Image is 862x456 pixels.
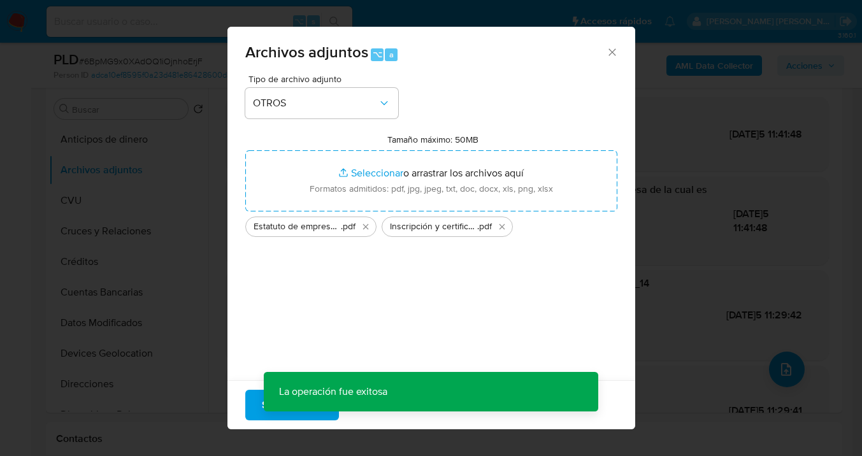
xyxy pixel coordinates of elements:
button: Subir archivo [245,390,339,420]
button: Eliminar Inscripción y certificación de firmas Llantas Flogoez Srl empresa de la cual es socio.pdf [494,219,510,234]
span: Tipo de archivo adjunto [248,75,401,83]
button: Cerrar [606,46,617,57]
button: Eliminar Estatuto de empresa Llantas Flogoez Srl.pdf [358,219,373,234]
label: Tamaño máximo: 50MB [387,134,478,145]
ul: Archivos seleccionados [245,211,617,237]
span: .pdf [477,220,492,233]
span: Cancelar [361,391,402,419]
span: Archivos adjuntos [245,41,368,63]
button: OTROS [245,88,398,118]
span: ⌥ [373,48,382,61]
span: .pdf [341,220,356,233]
span: OTROS [253,97,378,110]
p: La operación fue exitosa [264,372,403,411]
span: a [389,48,394,61]
span: Inscripción y certificación de firmas Llantas Flogoez Srl empresa de la cual es socio [390,220,477,233]
span: Estatuto de empresa Llantas Flogoez Srl [254,220,341,233]
span: Subir archivo [262,391,322,419]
